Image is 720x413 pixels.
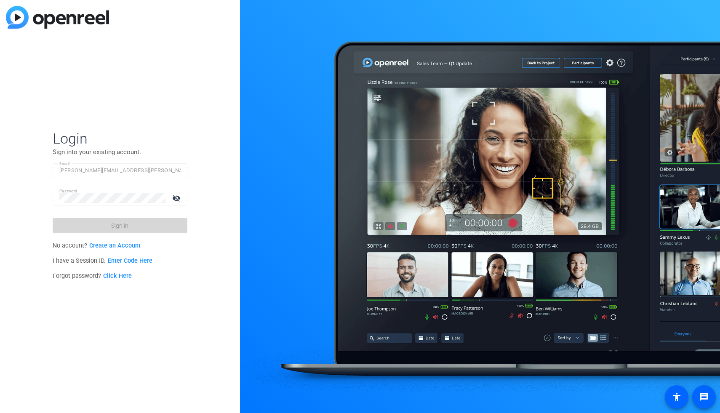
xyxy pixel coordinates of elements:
span: No account? [53,242,141,249]
mat-label: Password [59,189,77,193]
a: Enter Code Here [108,257,152,264]
mat-icon: visibility_off [167,192,187,204]
a: Create an Account [89,242,141,249]
input: Enter Email Address [59,165,181,176]
mat-icon: accessibility [672,392,682,402]
p: Sign into your existing account. [53,147,187,157]
span: Login [53,130,187,147]
span: I have a Session ID. [53,257,152,264]
img: blue-gradient.svg [6,6,109,29]
span: Forgot password? [53,272,132,280]
a: Click Here [103,272,132,280]
mat-icon: message [699,392,709,402]
mat-label: Email [59,161,70,166]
